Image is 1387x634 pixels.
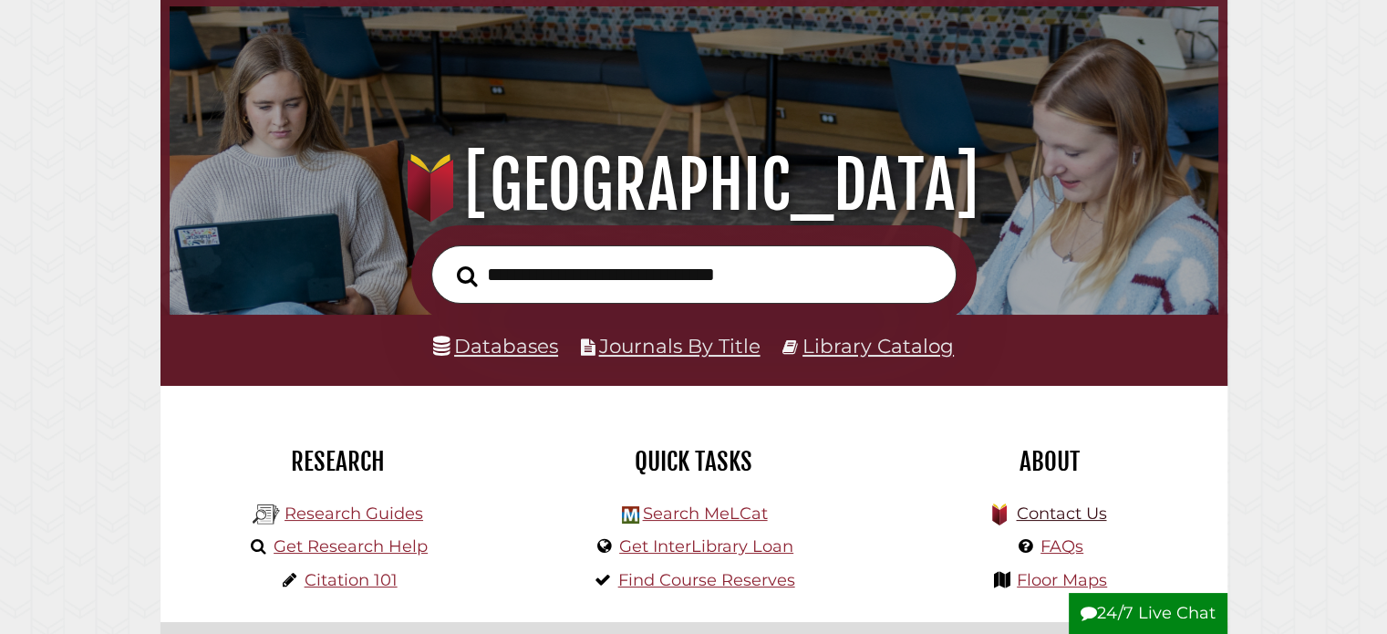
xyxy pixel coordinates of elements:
[1040,536,1083,556] a: FAQs
[530,446,858,477] h2: Quick Tasks
[618,570,795,590] a: Find Course Reserves
[885,446,1214,477] h2: About
[457,265,478,286] i: Search
[622,506,639,524] img: Hekman Library Logo
[1016,504,1106,524] a: Contact Us
[619,536,793,556] a: Get InterLibrary Loan
[448,260,487,292] button: Search
[190,145,1196,225] h1: [GEOGRAPHIC_DATA]
[433,334,558,358] a: Databases
[274,536,428,556] a: Get Research Help
[642,504,767,524] a: Search MeLCat
[802,334,954,358] a: Library Catalog
[174,446,502,477] h2: Research
[1017,570,1107,590] a: Floor Maps
[253,501,280,528] img: Hekman Library Logo
[599,334,761,358] a: Journals By Title
[305,570,398,590] a: Citation 101
[285,504,423,524] a: Research Guides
